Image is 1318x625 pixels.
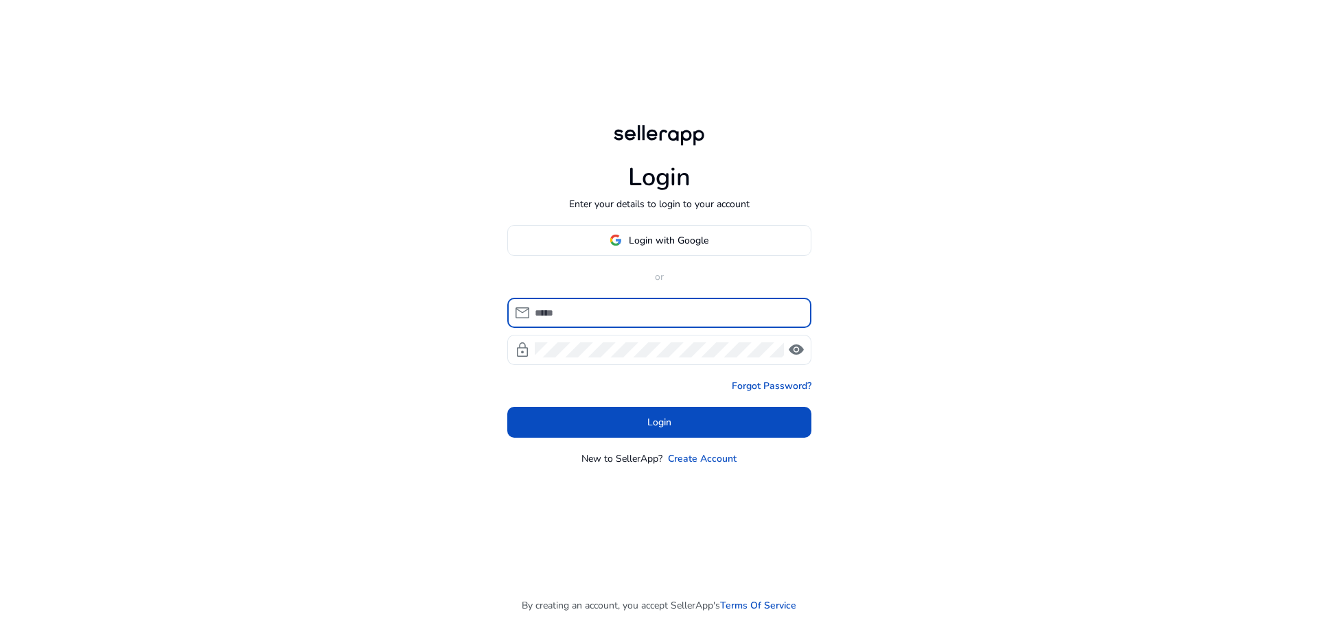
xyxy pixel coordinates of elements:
p: or [507,270,811,284]
span: Login with Google [629,233,708,248]
img: google-logo.svg [610,234,622,246]
p: Enter your details to login to your account [569,197,750,211]
a: Create Account [668,451,737,466]
button: Login with Google [507,225,811,256]
span: mail [514,305,531,321]
a: Forgot Password? [732,379,811,393]
button: Login [507,407,811,438]
a: Terms Of Service [720,598,796,613]
span: lock [514,342,531,358]
h1: Login [628,163,691,192]
span: Login [647,415,671,429]
p: New to SellerApp? [581,451,662,466]
span: visibility [788,342,805,358]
